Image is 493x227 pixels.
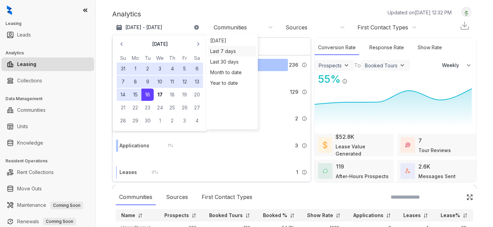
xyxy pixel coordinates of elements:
[1,74,94,88] li: Collections
[166,63,178,75] button: 4
[154,115,166,127] button: 1
[302,116,307,121] img: Info
[17,182,42,196] a: Move Outs
[191,89,203,101] button: 20
[50,202,83,209] span: Coming Soon
[418,147,451,154] div: Tour Reviews
[166,89,178,101] button: 18
[399,62,406,69] img: ViewFilterArrow
[209,212,243,219] p: Booked Tours
[438,59,476,71] button: Weekly
[145,169,158,176] div: 0 %
[403,212,421,219] p: Leases
[17,74,42,88] a: Collections
[166,54,178,62] th: Thursday
[208,46,256,56] div: Last 7 days
[112,9,141,19] p: Analytics
[154,63,166,75] button: 3
[295,142,298,149] span: 3
[336,133,354,141] div: $52.8K
[117,54,129,62] th: Sunday
[141,89,154,101] button: 16
[336,143,390,157] div: Lease Value Generated
[154,54,166,62] th: Wednesday
[414,40,445,55] div: Show Rate
[302,62,307,68] img: Info
[315,71,341,87] div: 55 %
[357,24,408,31] div: First Contact Types
[290,213,295,218] img: sorting
[198,189,256,205] div: First Contact Types
[214,24,247,31] div: Communities
[125,24,162,31] p: [DATE] - [DATE]
[191,54,203,62] th: Saturday
[342,79,347,84] img: Info
[1,28,94,42] li: Leads
[319,63,342,68] div: Prospects
[347,72,358,83] img: Click Icon
[289,61,298,69] span: 236
[129,89,141,101] button: 15
[386,213,391,218] img: sorting
[166,102,178,114] button: 25
[129,115,141,127] button: 29
[354,61,361,69] div: To
[353,212,383,219] p: Applications
[208,56,256,67] div: Last 30 days
[191,213,197,218] img: sorting
[366,40,407,55] div: Response Rate
[296,169,298,176] span: 1
[388,9,452,16] p: Updated on [DATE] 12:32 PM
[191,76,203,88] button: 13
[117,89,129,101] button: 14
[178,89,191,101] button: 19
[1,103,94,117] li: Communities
[336,162,344,171] div: 119
[43,218,76,225] span: Coming Soon
[166,76,178,88] button: 11
[17,28,31,42] a: Leads
[418,173,456,180] div: Messages Sent
[178,102,191,114] button: 26
[463,213,468,218] img: sorting
[178,115,191,127] button: 3
[418,162,430,171] div: 2.6K
[466,194,473,201] img: Click Icon
[119,169,137,176] div: Leases
[141,102,154,114] button: 23
[442,62,463,69] span: Weekly
[5,158,96,164] h3: Resident Operations
[17,120,28,133] a: Units
[1,57,94,71] li: Leasing
[336,173,389,180] div: After-Hours Prospects
[302,143,307,148] img: Info
[191,63,203,75] button: 6
[1,165,94,179] li: Rent Collections
[163,189,191,205] div: Sources
[191,102,203,114] button: 27
[164,212,189,219] p: Prospects
[17,136,43,150] a: Knowledge
[7,5,12,15] img: logo
[119,142,149,149] div: Applications
[166,115,178,127] button: 2
[208,78,256,88] div: Year to date
[441,212,460,219] p: Lease%
[405,169,410,173] img: TotalFum
[178,54,191,62] th: Friday
[121,212,135,219] p: Name
[365,63,397,68] div: Booked Tours
[286,24,307,31] div: Sources
[208,67,256,78] div: Month to date
[129,76,141,88] button: 8
[138,213,143,218] img: sorting
[5,96,96,102] h3: Data Management
[129,54,141,62] th: Monday
[117,115,129,127] button: 28
[263,212,287,219] p: Booked %
[5,21,96,27] h3: Leasing
[141,76,154,88] button: 9
[418,136,422,145] div: 7
[161,142,173,149] div: 1 %
[208,35,256,46] div: [DATE]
